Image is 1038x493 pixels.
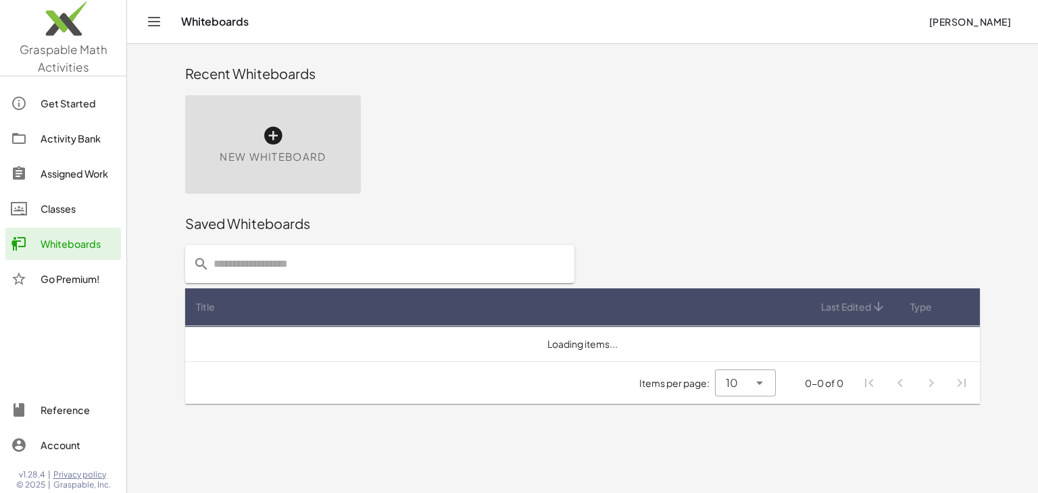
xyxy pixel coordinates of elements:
span: Graspable Math Activities [20,42,107,74]
div: Activity Bank [41,130,116,147]
div: Saved Whiteboards [185,214,980,233]
div: Classes [41,201,116,217]
div: Go Premium! [41,271,116,287]
span: [PERSON_NAME] [929,16,1011,28]
span: Type [910,300,932,314]
span: New Whiteboard [220,149,326,165]
div: Account [41,437,116,453]
span: Title [196,300,215,314]
a: Reference [5,394,121,426]
span: Last Edited [821,300,871,314]
div: Recent Whiteboards [185,64,980,83]
span: v1.28.4 [19,469,45,480]
span: | [48,469,51,480]
a: Classes [5,192,121,225]
div: Get Started [41,95,116,111]
i: prepended action [193,256,209,272]
div: Assigned Work [41,165,116,182]
div: 0-0 of 0 [805,376,843,390]
a: Account [5,429,121,461]
a: Whiteboards [5,228,121,260]
div: Reference [41,402,116,418]
span: Items per page: [639,376,715,390]
span: | [48,479,51,490]
a: Privacy policy [53,469,111,480]
span: 10 [726,375,738,391]
nav: Pagination Navigation [854,367,977,398]
span: © 2025 [16,479,45,490]
a: Get Started [5,87,121,120]
button: Toggle navigation [143,11,165,32]
a: Assigned Work [5,157,121,190]
div: Whiteboards [41,236,116,252]
span: Graspable, Inc. [53,479,111,490]
button: [PERSON_NAME] [918,9,1022,34]
td: Loading items... [185,326,980,361]
a: Activity Bank [5,122,121,155]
